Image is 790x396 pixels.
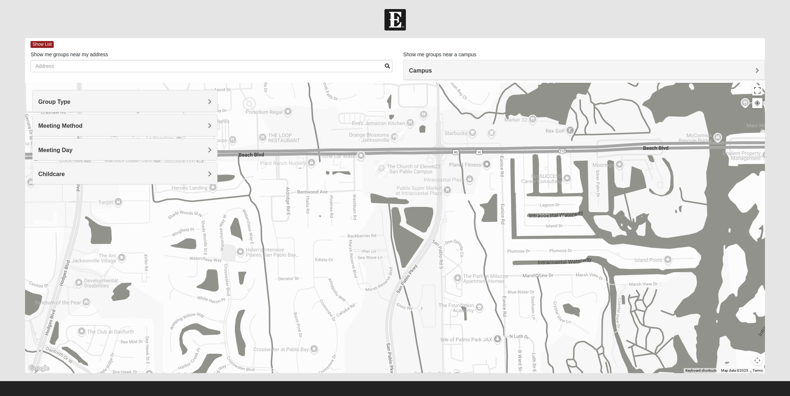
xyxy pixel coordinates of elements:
div: Childcare [33,163,217,184]
label: Show me groups near my address [30,51,108,58]
div: Campus [404,60,765,80]
span: Childcare [38,171,65,177]
span: Show List [30,41,53,48]
div: 1825 Mens Chandler/Johnson 32250 [393,127,407,144]
div: Meeting Day [33,139,217,160]
span: Group Type [38,99,70,105]
div: San Pablo [372,157,391,180]
span: Map data ©2025 [721,368,748,372]
button: Your Location [752,98,762,108]
div: Meeting Method [33,114,217,136]
button: Toggle fullscreen view [752,85,762,95]
a: Open this area in Google Maps (opens a new window) [27,364,51,373]
input: Address [30,60,392,72]
img: Google [27,364,51,373]
button: Keyboard shortcuts [685,368,717,373]
img: Church of Eleven22 Logo [384,9,406,30]
button: Map camera controls [752,355,762,366]
span: Meeting Method [38,123,82,129]
label: Show me groups near a campus [403,51,477,58]
span: Campus [409,68,432,74]
span: Meeting Day [38,147,72,153]
a: Terms [753,368,763,372]
div: Group Type [33,90,217,112]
